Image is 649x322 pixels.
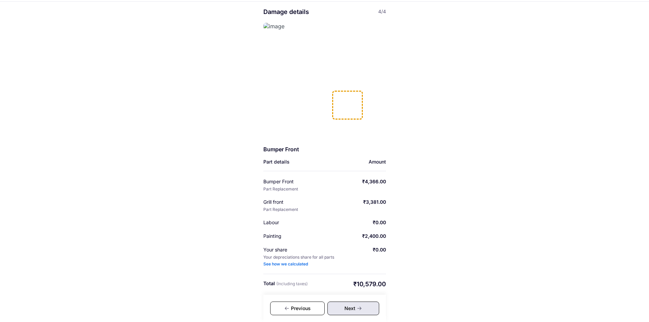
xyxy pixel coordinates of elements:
[263,178,326,185] div: Bumper Front
[263,8,386,16] div: Damage details
[263,23,284,30] img: image
[263,207,298,212] div: Part Replacement
[263,158,290,165] div: Part details
[362,178,386,185] div: ₹4,366.00
[263,233,326,240] div: Painting
[373,246,386,253] div: ₹0.00
[263,145,345,153] div: Bumper Front
[263,246,326,253] div: Your share
[373,219,386,226] div: ₹0.00
[263,280,308,288] div: Total
[276,281,308,286] span: (Including taxes)
[362,233,386,240] div: ₹2,400.00
[263,199,326,205] div: Grill front
[369,158,386,165] div: Amount
[353,280,386,288] div: ₹10,579.00
[263,219,326,226] div: Labour
[263,261,308,267] div: See how we calculated
[270,302,325,315] div: Previous
[378,8,386,15] span: 4/4
[327,302,379,315] div: Next
[363,199,386,205] div: ₹3,381.00
[263,255,334,260] div: Your depreciations share for all parts
[263,186,298,192] div: Part Replacement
